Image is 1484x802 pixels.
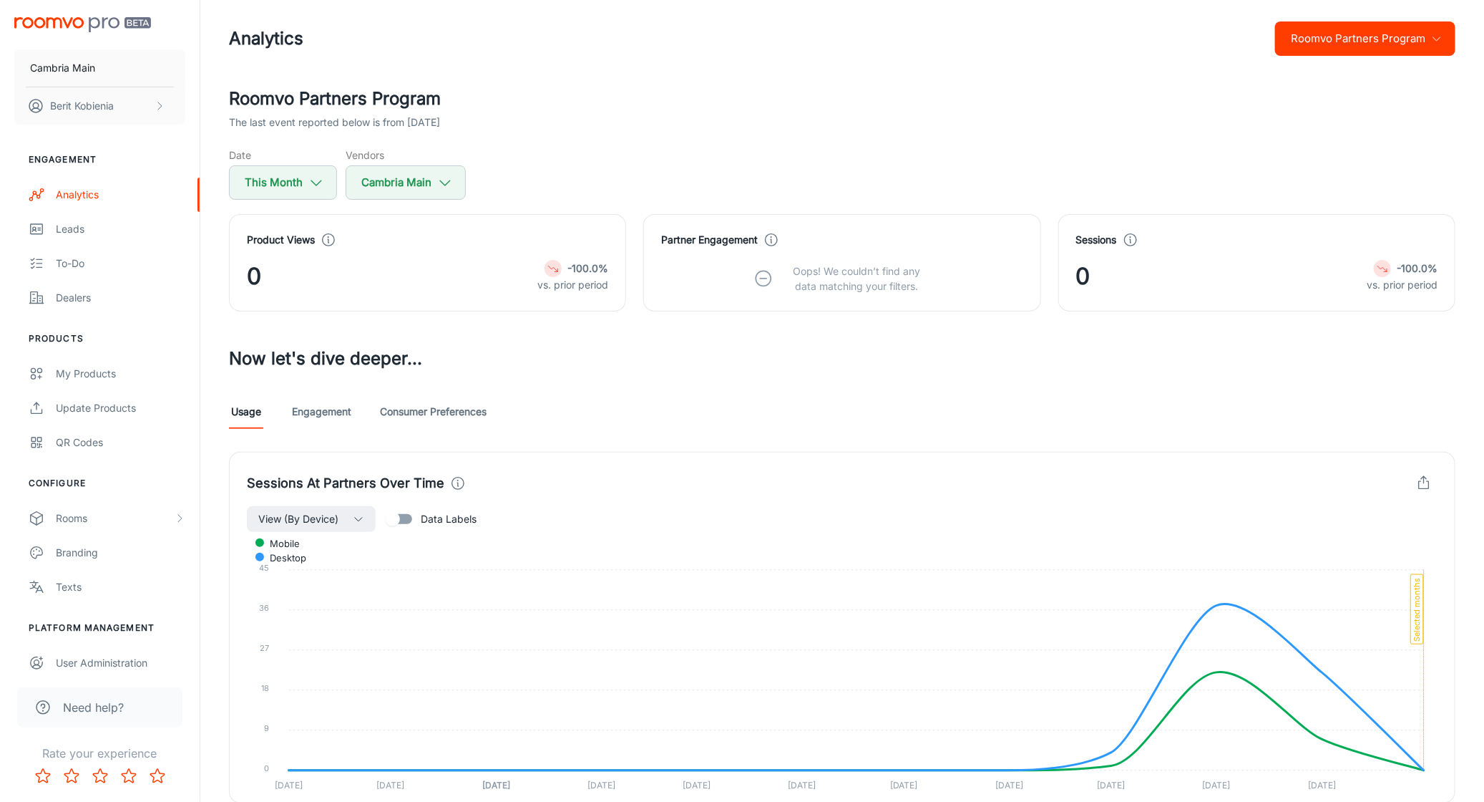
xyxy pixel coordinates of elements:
p: Berit Kobienia [50,98,114,114]
h3: Now let's dive deeper... [229,346,1455,372]
div: Rooms [56,511,174,526]
button: This Month [229,165,337,200]
tspan: 36 [259,604,269,614]
tspan: 27 [260,644,269,654]
tspan: 0 [264,764,269,774]
span: Data Labels [421,511,477,527]
a: Consumer Preferences [380,395,487,429]
h1: Analytics [229,26,303,52]
button: Rate 2 star [57,762,86,791]
img: Roomvo PRO Beta [14,17,151,32]
span: desktop [259,551,306,564]
button: Berit Kobienia [14,87,185,125]
tspan: 9 [264,724,269,734]
tspan: [DATE] [275,780,303,791]
button: Rate 4 star [114,762,143,791]
tspan: [DATE] [482,780,510,791]
button: Rate 3 star [86,762,114,791]
h5: Date [229,148,337,163]
p: Oops! We couldn’t find any data matching your filters. [782,264,931,294]
button: Rate 5 star [143,762,172,791]
p: The last event reported below is from [DATE] [229,115,440,130]
h4: Sessions [1076,232,1117,248]
span: 0 [1076,259,1090,294]
tspan: [DATE] [995,780,1023,791]
tspan: [DATE] [587,780,615,791]
span: Need help? [63,699,124,716]
tspan: [DATE] [1308,780,1336,791]
h4: Sessions At Partners Over Time [247,473,444,493]
button: Rate 1 star [29,762,57,791]
div: Analytics [56,187,185,203]
tspan: [DATE] [1098,780,1126,791]
tspan: [DATE] [788,780,816,791]
span: 0 [247,259,261,294]
div: Update Products [56,400,185,416]
h5: Vendors [346,148,466,163]
div: Branding [56,545,185,561]
span: mobile [259,537,300,550]
div: Texts [56,579,185,595]
tspan: 45 [259,564,269,574]
tspan: [DATE] [1203,780,1231,791]
button: Cambria Main [346,165,466,200]
span: View (By Device) [258,511,338,528]
div: Dealers [56,290,185,306]
div: QR Codes [56,435,185,450]
div: User Administration [56,655,185,671]
p: Rate your experience [11,745,188,762]
p: Cambria Main [30,60,95,76]
tspan: [DATE] [377,780,405,791]
button: Roomvo Partners Program [1275,21,1455,56]
button: View (By Device) [247,506,376,532]
strong: -100.0% [1397,262,1437,274]
h4: Product Views [247,232,315,248]
h4: Partner Engagement [661,232,758,248]
strong: -100.0% [567,262,608,274]
div: My Products [56,366,185,382]
a: Engagement [292,395,351,429]
tspan: [DATE] [683,780,711,791]
a: Usage [229,395,263,429]
tspan: [DATE] [890,780,918,791]
tspan: 18 [261,684,269,694]
p: vs. prior period [1367,277,1437,293]
button: Cambria Main [14,49,185,87]
div: To-do [56,256,185,271]
h2: Roomvo Partners Program [229,86,1455,112]
div: Leads [56,221,185,237]
p: vs. prior period [537,277,608,293]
